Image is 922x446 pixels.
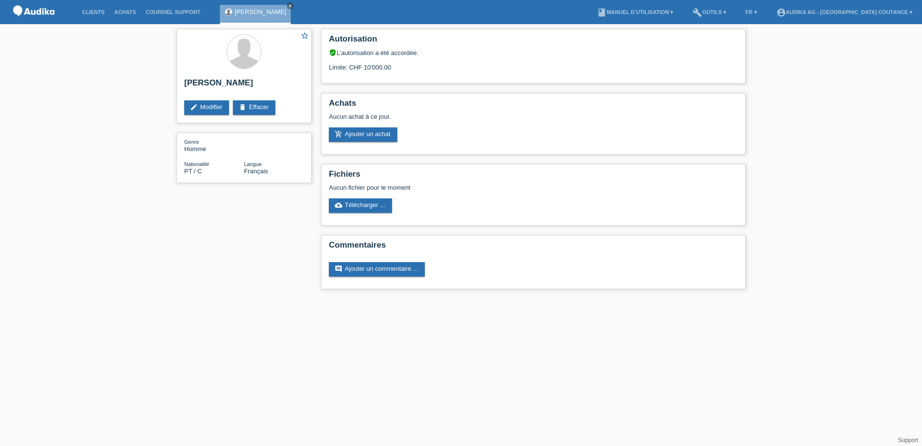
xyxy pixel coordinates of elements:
i: close [288,3,293,8]
i: add_shopping_cart [335,130,342,138]
i: star_border [300,31,309,40]
a: buildOutils ▾ [688,9,731,15]
a: POS — MF Group [10,19,58,26]
a: editModifier [184,100,229,115]
h2: [PERSON_NAME] [184,78,304,93]
h2: Commentaires [329,240,738,255]
a: [PERSON_NAME] [235,8,286,15]
a: Support [898,437,918,444]
i: cloud_upload [335,201,342,209]
a: commentAjouter un commentaire ... [329,262,425,277]
h2: Fichiers [329,169,738,184]
a: FR ▾ [741,9,762,15]
span: Nationalité [184,161,209,167]
span: Genre [184,139,199,145]
div: Homme [184,138,244,153]
h2: Achats [329,98,738,113]
a: Achats [109,9,141,15]
a: deleteEffacer [233,100,275,115]
a: star_border [300,31,309,42]
a: cloud_uploadTélécharger ... [329,198,392,213]
a: close [287,2,294,9]
div: Aucun achat à ce jour. [329,113,738,127]
h2: Autorisation [329,34,738,49]
a: add_shopping_cartAjouter un achat [329,127,397,142]
a: Courriel Support [141,9,205,15]
i: account_circle [776,8,786,17]
a: Clients [77,9,109,15]
span: Portugal / C / 11.03.1983 [184,167,202,175]
div: L’autorisation a été accordée. [329,49,738,56]
i: verified_user [329,49,337,56]
i: delete [239,103,246,111]
span: Langue [244,161,262,167]
i: build [692,8,702,17]
span: Français [244,167,268,175]
div: Limite: CHF 10'000.00 [329,56,738,71]
a: bookManuel d’utilisation ▾ [592,9,678,15]
i: book [597,8,607,17]
i: comment [335,265,342,273]
i: edit [190,103,198,111]
div: Aucun fichier pour le moment [329,184,624,191]
a: account_circleAudika AG - [GEOGRAPHIC_DATA] Coutance ▾ [772,9,917,15]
